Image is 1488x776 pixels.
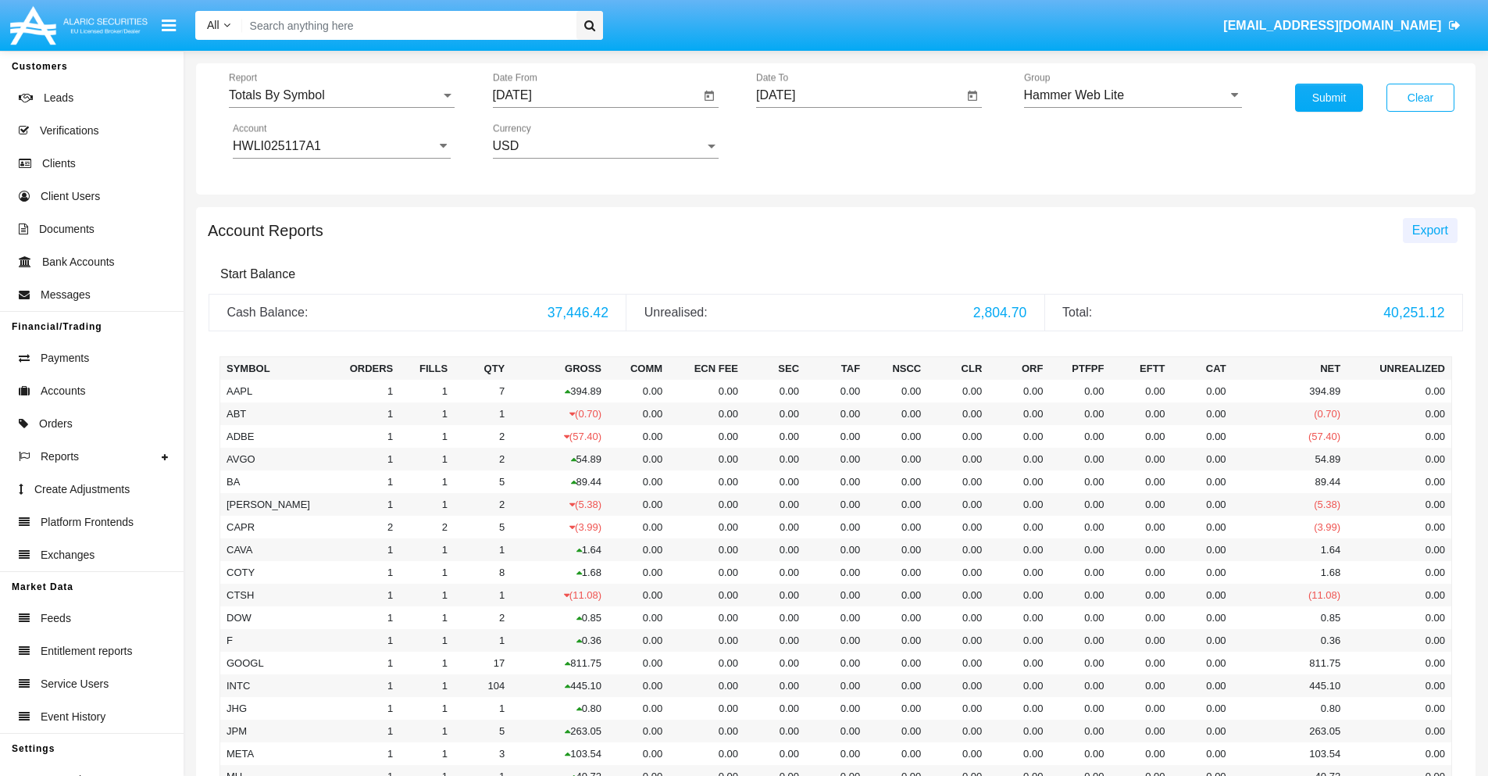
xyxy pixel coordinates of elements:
[220,380,325,402] td: AAPL
[744,448,805,470] td: 0.00
[1049,380,1110,402] td: 0.00
[608,425,669,448] td: 0.00
[220,584,325,606] td: CTSH
[399,538,454,561] td: 1
[1233,425,1347,448] td: (57.40)
[220,402,325,425] td: ABT
[454,697,511,720] td: 1
[220,606,325,629] td: DOW
[1049,356,1110,380] th: PTFPF
[1347,470,1451,493] td: 0.00
[1347,516,1451,538] td: 0.00
[208,224,323,237] h5: Account Reports
[700,87,719,105] button: Open calendar
[399,629,454,652] td: 1
[324,606,399,629] td: 1
[1110,538,1171,561] td: 0.00
[927,561,988,584] td: 0.00
[1403,218,1458,243] button: Export
[1347,561,1451,584] td: 0.00
[608,538,669,561] td: 0.00
[805,538,866,561] td: 0.00
[988,425,1049,448] td: 0.00
[927,584,988,606] td: 0.00
[1233,356,1347,380] th: Net
[41,643,133,660] span: Entitlement reports
[988,448,1049,470] td: 0.00
[608,584,669,606] td: 0.00
[399,356,454,380] th: Fills
[744,380,805,402] td: 0.00
[866,584,927,606] td: 0.00
[866,356,927,380] th: NSCC
[1110,606,1171,629] td: 0.00
[1233,493,1347,516] td: (5.38)
[454,584,511,606] td: 1
[229,88,325,102] span: Totals By Symbol
[324,402,399,425] td: 1
[1062,303,1372,322] div: Total:
[927,652,988,674] td: 0.00
[866,470,927,493] td: 0.00
[744,674,805,697] td: 0.00
[1347,356,1451,380] th: Unrealized
[548,305,608,320] span: 37,446.42
[1049,402,1110,425] td: 0.00
[399,584,454,606] td: 1
[866,402,927,425] td: 0.00
[805,584,866,606] td: 0.00
[324,584,399,606] td: 1
[1233,652,1347,674] td: 811.75
[866,493,927,516] td: 0.00
[1347,629,1451,652] td: 0.00
[220,629,325,652] td: F
[1049,448,1110,470] td: 0.00
[805,425,866,448] td: 0.00
[608,448,669,470] td: 0.00
[454,516,511,538] td: 5
[744,629,805,652] td: 0.00
[805,516,866,538] td: 0.00
[511,584,608,606] td: (11.08)
[669,516,744,538] td: 0.00
[608,493,669,516] td: 0.00
[805,402,866,425] td: 0.00
[1347,380,1451,402] td: 0.00
[866,516,927,538] td: 0.00
[399,448,454,470] td: 1
[805,652,866,674] td: 0.00
[324,493,399,516] td: 1
[1233,584,1347,606] td: (11.08)
[644,303,962,322] div: Unrealised:
[1233,629,1347,652] td: 0.36
[1233,561,1347,584] td: 1.68
[324,516,399,538] td: 2
[927,493,988,516] td: 0.00
[1172,402,1233,425] td: 0.00
[41,709,105,725] span: Event History
[866,425,927,448] td: 0.00
[1172,606,1233,629] td: 0.00
[42,254,115,270] span: Bank Accounts
[1386,84,1454,112] button: Clear
[454,448,511,470] td: 2
[511,380,608,402] td: 394.89
[511,652,608,674] td: 811.75
[220,516,325,538] td: CAPR
[744,652,805,674] td: 0.00
[669,629,744,652] td: 0.00
[399,470,454,493] td: 1
[866,448,927,470] td: 0.00
[927,425,988,448] td: 0.00
[39,221,95,238] span: Documents
[1172,470,1233,493] td: 0.00
[324,652,399,674] td: 1
[220,266,1451,281] h6: Start Balance
[1049,561,1110,584] td: 0.00
[1383,305,1444,320] span: 40,251.12
[454,402,511,425] td: 1
[927,538,988,561] td: 0.00
[511,402,608,425] td: (0.70)
[669,652,744,674] td: 0.00
[669,606,744,629] td: 0.00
